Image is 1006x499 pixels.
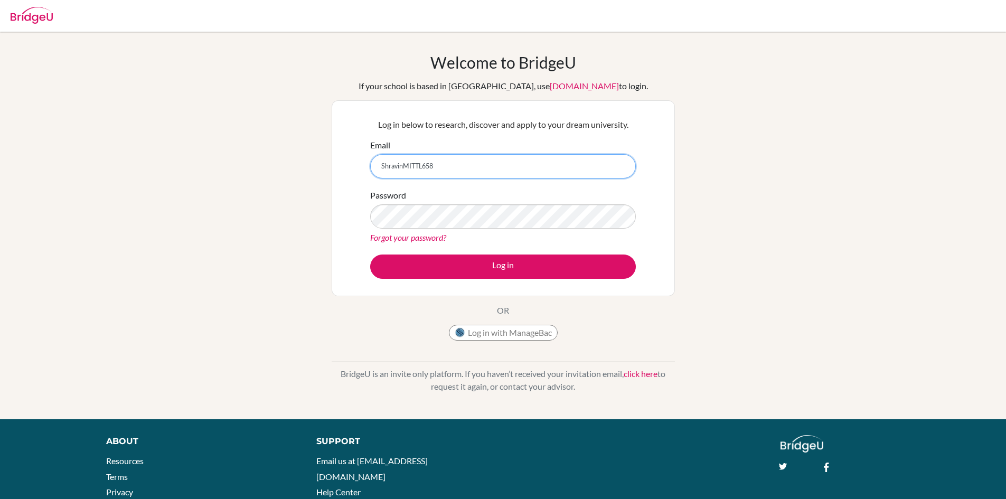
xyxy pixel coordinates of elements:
label: Password [370,189,406,202]
a: Terms [106,472,128,482]
a: Email us at [EMAIL_ADDRESS][DOMAIN_NAME] [316,456,428,482]
a: Privacy [106,487,133,497]
a: click here [624,369,657,379]
div: Support [316,435,491,448]
img: logo_white@2x-f4f0deed5e89b7ecb1c2cc34c3e3d731f90f0f143d5ea2071677605dd97b5244.png [781,435,823,453]
a: [DOMAIN_NAME] [550,81,619,91]
div: About [106,435,293,448]
p: Log in below to research, discover and apply to your dream university. [370,118,636,131]
a: Help Center [316,487,361,497]
a: Resources [106,456,144,466]
a: Forgot your password? [370,232,446,242]
p: BridgeU is an invite only platform. If you haven’t received your invitation email, to request it ... [332,368,675,393]
button: Log in with ManageBac [449,325,558,341]
img: Bridge-U [11,7,53,24]
p: OR [497,304,509,317]
h1: Welcome to BridgeU [430,53,576,72]
div: If your school is based in [GEOGRAPHIC_DATA], use to login. [359,80,648,92]
button: Log in [370,255,636,279]
label: Email [370,139,390,152]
